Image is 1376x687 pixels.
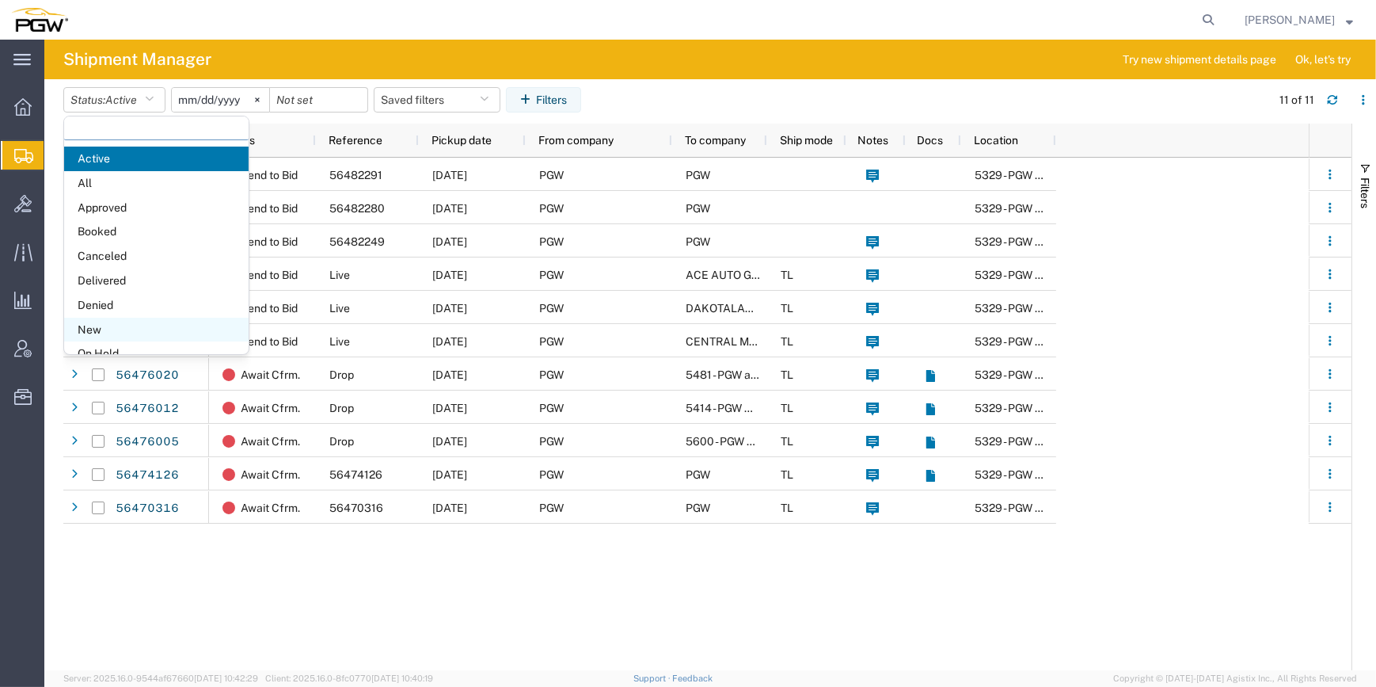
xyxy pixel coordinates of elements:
[686,335,806,348] span: CENTRAL MOULDINGS
[975,269,1204,281] span: 5329 - PGW autoglass - Chillicothe
[64,147,249,171] span: Active
[1279,92,1314,109] div: 11 of 11
[975,402,1204,414] span: 5329 - PGW autoglass - Chillicothe
[539,468,564,481] span: PGW
[633,674,673,683] a: Support
[241,192,298,225] span: Send to Bid
[115,496,180,521] a: 56470316
[64,342,249,366] span: On Hold
[329,468,382,481] span: 56474126
[432,335,467,348] span: 08/18/2025
[686,302,853,315] span: DAKOTALAND AUTOGLASS INC
[241,225,298,258] span: Send to Bid
[781,402,793,414] span: TL
[64,318,249,342] span: New
[1113,672,1357,685] span: Copyright © [DATE]-[DATE] Agistix Inc., All Rights Reserved
[329,502,383,514] span: 56470316
[432,302,467,315] span: 08/14/2025
[115,429,180,455] a: 56476005
[374,87,500,113] button: Saved filters
[115,396,180,422] a: 56476012
[115,463,180,488] a: 56474126
[539,402,564,414] span: PGW
[506,87,581,113] button: Filters
[1123,52,1276,68] span: Try new shipment details page
[64,196,249,220] span: Approved
[686,435,916,448] span: 5600 - PGW autoglass - Charlotte
[975,502,1204,514] span: 5329 - PGW autoglass - Chillicothe
[329,335,350,348] span: Live
[241,158,298,192] span: Send to Bid
[329,302,350,315] span: Live
[194,674,258,683] span: [DATE] 10:42:29
[64,219,249,244] span: Booked
[63,87,165,113] button: Status:Active
[241,292,298,325] span: Send to Bid
[975,169,1204,181] span: 5329 - PGW autoglass - Chillicothe
[329,269,350,281] span: Live
[975,435,1204,448] span: 5329 - PGW autoglass - Chillicothe
[539,235,564,248] span: PGW
[432,502,467,514] span: 08/13/2025
[371,674,433,683] span: [DATE] 10:40:19
[539,368,564,381] span: PGW
[241,325,298,358] span: Send to Bid
[432,235,467,248] span: 08/14/2025
[539,202,564,215] span: PGW
[329,402,354,414] span: Drop
[686,368,914,381] span: 5481 - PGW autoglass - Atlanta
[1359,177,1371,208] span: Filters
[974,134,1018,147] span: Location
[270,88,367,112] input: Not set
[241,491,300,525] span: Await Cfrm.
[329,169,382,181] span: 56482291
[685,134,746,147] span: To company
[105,94,137,106] span: Active
[63,40,211,79] h4: Shipment Manager
[686,269,882,281] span: ACE AUTO GLS-HONOLULU
[686,468,710,481] span: PGW
[539,335,564,348] span: PGW
[539,502,564,514] span: PGW
[975,468,1204,481] span: 5329 - PGW autoglass - Chillicothe
[975,235,1204,248] span: 5329 - PGW autoglass - Chillicothe
[686,202,710,215] span: PGW
[11,8,68,32] img: logo
[975,302,1204,315] span: 5329 - PGW autoglass - Chillicothe
[781,368,793,381] span: TL
[857,134,888,147] span: Notes
[686,169,710,181] span: PGW
[432,169,467,181] span: 08/15/2025
[686,235,710,248] span: PGW
[241,458,300,491] span: Await Cfrm.
[918,134,944,147] span: Docs
[1282,47,1364,72] button: Ok, let's try
[538,134,614,147] span: From company
[329,435,354,448] span: Drop
[539,269,564,281] span: PGW
[115,363,180,388] a: 56476020
[975,202,1204,215] span: 5329 - PGW autoglass - Chillicothe
[241,391,300,425] span: Await Cfrm.
[265,674,433,683] span: Client: 2025.16.0-8fc0770
[975,335,1204,348] span: 5329 - PGW autoglass - Chillicothe
[1244,10,1354,29] button: [PERSON_NAME]
[329,368,354,381] span: Drop
[329,235,385,248] span: 56482249
[781,468,793,481] span: TL
[781,335,793,348] span: TL
[781,269,793,281] span: TL
[172,88,269,112] input: Not set
[329,202,385,215] span: 56482280
[539,169,564,181] span: PGW
[432,402,467,414] span: 08/19/2025
[241,258,298,292] span: Send to Bid
[241,358,300,391] span: Await Cfrm.
[686,502,710,514] span: PGW
[63,674,258,683] span: Server: 2025.16.0-9544af67660
[539,302,564,315] span: PGW
[781,435,793,448] span: TL
[64,269,249,293] span: Delivered
[781,502,793,514] span: TL
[780,134,833,147] span: Ship mode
